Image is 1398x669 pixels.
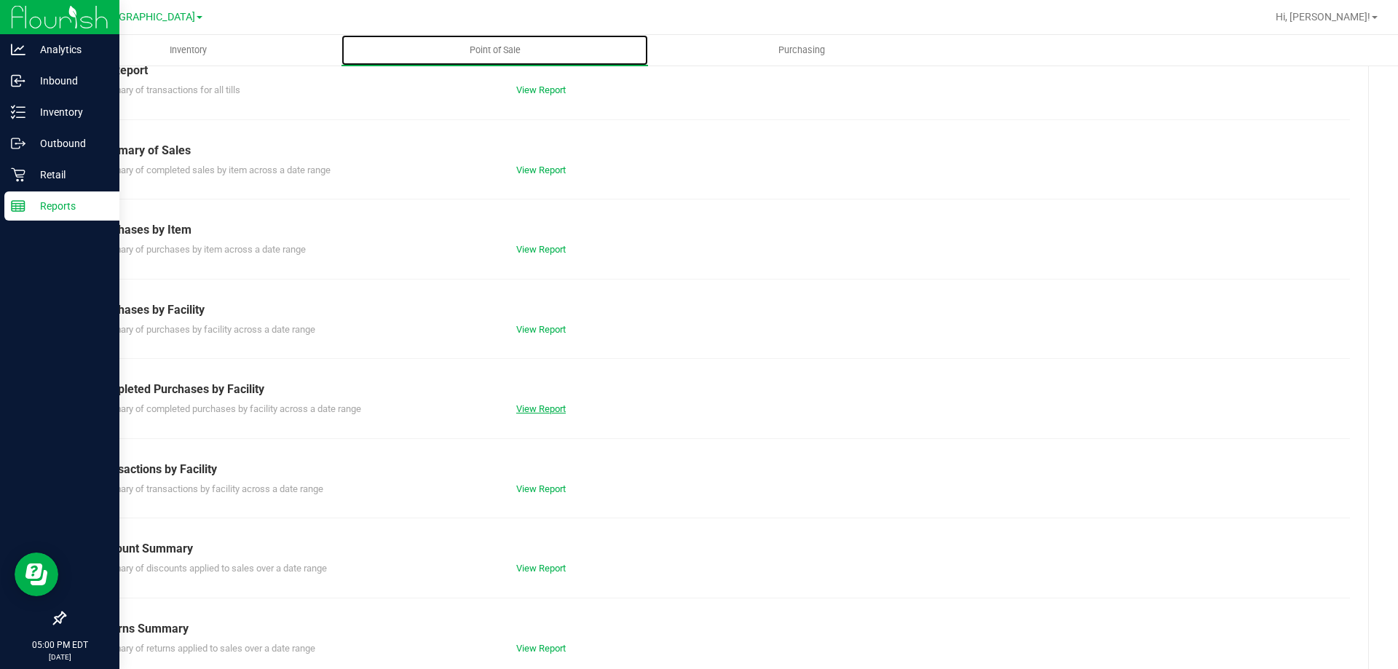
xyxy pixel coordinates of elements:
[1276,11,1370,23] span: Hi, [PERSON_NAME]!
[94,244,306,255] span: Summary of purchases by item across a date range
[94,324,315,335] span: Summary of purchases by facility across a date range
[11,167,25,182] inline-svg: Retail
[94,62,1339,79] div: Till Report
[35,35,341,66] a: Inventory
[11,199,25,213] inline-svg: Reports
[25,41,113,58] p: Analytics
[94,620,1339,638] div: Returns Summary
[341,35,648,66] a: Point of Sale
[7,652,113,662] p: [DATE]
[150,44,226,57] span: Inventory
[25,72,113,90] p: Inbound
[516,643,566,654] a: View Report
[516,563,566,574] a: View Report
[94,403,361,414] span: Summary of completed purchases by facility across a date range
[516,165,566,175] a: View Report
[94,381,1339,398] div: Completed Purchases by Facility
[94,84,240,95] span: Summary of transactions for all tills
[450,44,540,57] span: Point of Sale
[25,135,113,152] p: Outbound
[25,197,113,215] p: Reports
[94,301,1339,319] div: Purchases by Facility
[25,166,113,183] p: Retail
[11,74,25,88] inline-svg: Inbound
[95,11,195,23] span: [GEOGRAPHIC_DATA]
[516,244,566,255] a: View Report
[15,553,58,596] iframe: Resource center
[11,42,25,57] inline-svg: Analytics
[94,461,1339,478] div: Transactions by Facility
[94,540,1339,558] div: Discount Summary
[7,638,113,652] p: 05:00 PM EDT
[94,165,331,175] span: Summary of completed sales by item across a date range
[516,403,566,414] a: View Report
[94,221,1339,239] div: Purchases by Item
[25,103,113,121] p: Inventory
[94,142,1339,159] div: Summary of Sales
[94,643,315,654] span: Summary of returns applied to sales over a date range
[11,136,25,151] inline-svg: Outbound
[759,44,845,57] span: Purchasing
[516,84,566,95] a: View Report
[94,483,323,494] span: Summary of transactions by facility across a date range
[516,324,566,335] a: View Report
[11,105,25,119] inline-svg: Inventory
[516,483,566,494] a: View Report
[94,563,327,574] span: Summary of discounts applied to sales over a date range
[648,35,955,66] a: Purchasing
